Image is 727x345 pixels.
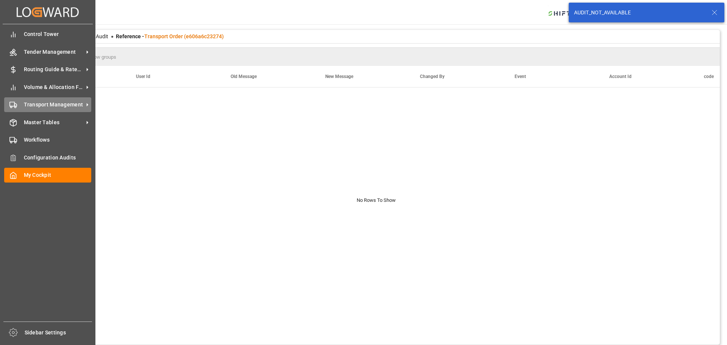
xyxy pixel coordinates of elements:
a: My Cockpit [4,168,91,183]
span: Changed By [420,74,445,79]
span: Configuration Audits [24,154,92,162]
span: Account Id [609,74,632,79]
span: Event [515,74,526,79]
span: Master Tables [24,119,84,126]
span: Reference - [116,33,224,39]
span: Transport Management [24,101,84,109]
span: My Cockpit [24,171,92,179]
span: Old Message [231,74,257,79]
span: Volume & Allocation Forecast [24,83,84,91]
span: Control Tower [24,30,92,38]
div: AUDIT_NOT_AVAILABLE [574,9,704,17]
a: Workflows [4,133,91,147]
span: Sidebar Settings [25,329,92,337]
a: Transport Order (e606a6c23274) [144,33,224,39]
span: User Id [136,74,150,79]
img: Bildschirmfoto%202024-11-13%20um%2009.31.44.png_1731487080.png [548,6,586,19]
span: Routing Guide & Rates MGMT [24,66,84,73]
span: code [704,74,714,79]
span: Tender Management [24,48,84,56]
a: Control Tower [4,27,91,42]
span: New Message [325,74,353,79]
span: Workflows [24,136,92,144]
